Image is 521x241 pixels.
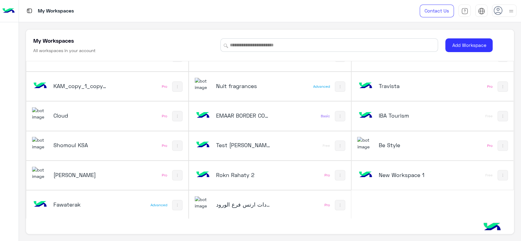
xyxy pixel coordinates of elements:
img: 510162592189670 [357,137,374,150]
button: Add Workspace [445,38,493,52]
img: bot image [357,107,374,124]
div: Free [485,173,493,178]
h5: KAM_copy_1_copy_1 [53,82,108,90]
h5: My Workspaces [33,37,74,44]
h5: Rokn Rahaty [53,171,108,179]
img: bot image [195,167,211,183]
div: Basic [321,114,330,119]
img: tab [461,8,468,15]
div: Pro [162,114,167,119]
img: bot image [357,78,374,94]
div: Pro [487,143,493,148]
h5: Fawaterak [53,201,108,208]
div: Pro [324,173,330,178]
a: tab [458,5,471,17]
img: 718582414666387 [195,196,211,209]
h6: All workspaces in your account [33,48,96,54]
img: 110260793960483 [32,137,49,150]
img: hulul-logo.png [481,217,503,238]
img: bot image [357,167,374,183]
h5: IBA Tourism [378,112,433,119]
img: bot image [32,196,49,213]
div: Pro [162,143,167,148]
img: tab [478,8,485,15]
h5: Nuit fragrances [216,82,270,90]
img: 317874714732967 [32,107,49,120]
div: Advanced [150,203,167,207]
h5: Be Style [378,141,433,149]
div: Free [323,143,330,148]
h5: Test Omar [216,141,270,149]
div: Pro [324,203,330,207]
div: Pro [162,84,167,89]
h5: EMAAR BORDER CONSULTING ENGINEER [216,112,270,119]
h5: Cloud [53,112,108,119]
h5: Rokn Rahaty 2 [216,171,270,179]
img: 322853014244696 [32,167,49,180]
img: profile [507,7,515,15]
a: Contact Us [420,5,454,17]
img: bot image [195,107,211,124]
img: 135495776318059 [195,78,211,91]
div: Advanced [313,84,330,89]
div: Pro [487,84,493,89]
h5: Travista [378,82,433,90]
img: Logo [2,5,15,17]
p: My Workspaces [38,7,74,15]
div: Free [485,114,493,119]
img: bot image [32,78,49,94]
h5: عيادات ارتس فرع الورود [216,201,270,208]
h5: New Workspace 1 [378,171,433,179]
img: bot image [195,137,211,153]
img: tab [26,7,33,15]
h5: Shomoul KSA [53,141,108,149]
div: Pro [162,173,167,178]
